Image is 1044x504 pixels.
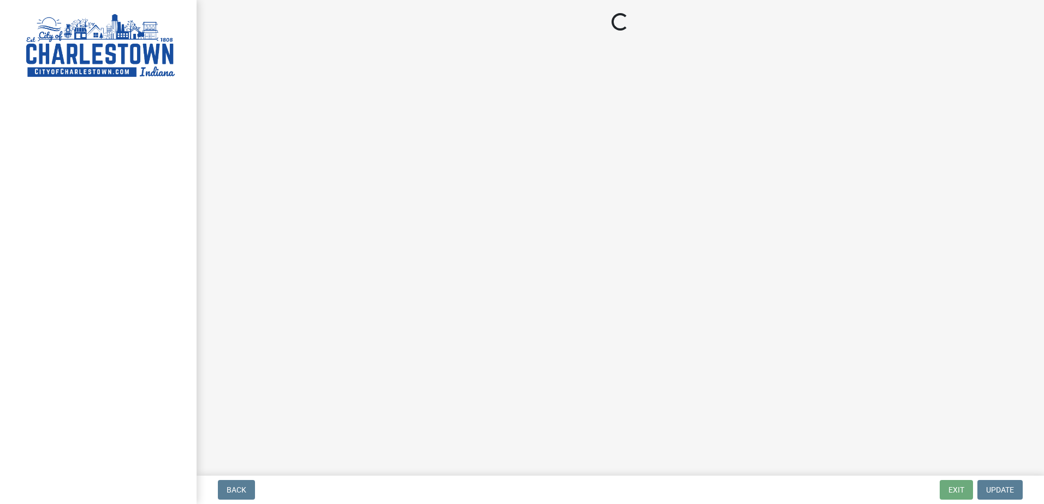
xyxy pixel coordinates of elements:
span: Back [227,485,246,494]
img: City of Charlestown, Indiana [22,11,179,81]
span: Update [986,485,1014,494]
button: Update [977,480,1023,500]
button: Exit [940,480,973,500]
button: Back [218,480,255,500]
